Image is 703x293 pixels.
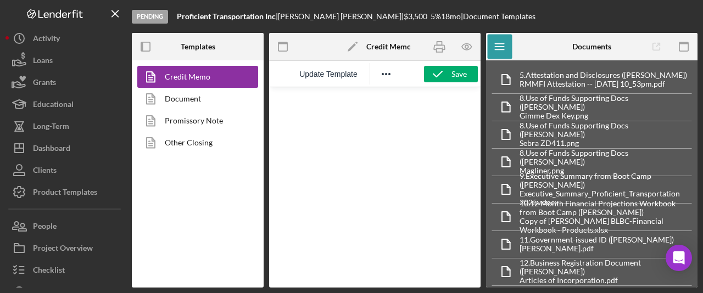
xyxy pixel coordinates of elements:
a: Credit Memo [137,66,253,88]
div: 8. Use of Funds Supporting Docs ([PERSON_NAME]) [520,94,691,111]
div: 9. Executive Summary from Boot Camp ([PERSON_NAME]) [520,172,691,189]
div: Gimme Dex Key.png [520,111,691,120]
button: People [5,215,126,237]
button: Checklist [5,259,126,281]
a: Other Closing [137,132,253,154]
div: 11. Government-issued ID ([PERSON_NAME]) [520,235,674,244]
button: Long-Term [5,115,126,137]
div: Educational [33,93,74,118]
div: Articles of Incorporation.pdf [520,276,691,285]
div: 18 mo [441,12,461,21]
b: Documents [572,42,611,51]
div: People [33,215,57,240]
div: Pending [132,10,168,24]
div: Product Templates [33,181,97,206]
b: Credit Memo [366,42,411,51]
div: [PERSON_NAME].pdf [520,244,674,253]
b: Proficient Transportation Inc [177,12,276,21]
a: Document [137,88,253,110]
button: Reveal or hide additional toolbar items [377,66,395,82]
div: Long-Term [33,115,69,140]
button: Grants [5,71,126,93]
div: | [177,12,278,21]
div: Sebra ZD411.png [520,139,691,148]
a: Promissory Note [137,110,253,132]
div: RMMFI Attestation -- [DATE] 10_53pm.pdf [520,80,687,88]
button: Activity [5,27,126,49]
div: Magliner.png [520,166,691,175]
div: 5. Attestation and Disclosures ([PERSON_NAME]) [520,71,687,80]
button: Clients [5,159,126,181]
span: Update Template [299,70,358,78]
div: Checklist [33,259,65,284]
div: 12. Business Registration Document ([PERSON_NAME]) [520,258,691,276]
div: Activity [33,27,60,52]
button: Dashboard [5,137,126,159]
div: Clients [33,159,57,184]
button: Reset the template to the current product template value [294,66,363,82]
button: Save [424,66,478,82]
button: Project Overview [5,237,126,259]
div: Open Intercom Messenger [666,245,692,271]
div: [PERSON_NAME] [PERSON_NAME] | [278,12,404,21]
div: 5 % [431,12,441,21]
div: Copy of [PERSON_NAME] BLBC-Financial Workbook - Products.xlsx [520,217,691,234]
div: Executive_Summary_Proficient_Transportation 2025v.docx [520,189,691,207]
b: Templates [181,42,215,51]
div: 8. Use of Funds Supporting Docs ([PERSON_NAME]) [520,121,691,139]
span: $3,500 [404,12,427,21]
div: | Document Templates [461,12,535,21]
div: Dashboard [33,137,70,162]
div: 10. 12 Month Financial Projections Workbook from Boot Camp ([PERSON_NAME]) [520,199,691,217]
div: Loans [33,49,53,74]
div: Project Overview [33,237,93,262]
button: Loans [5,49,126,71]
button: Product Templates [5,181,126,203]
div: 8. Use of Funds Supporting Docs ([PERSON_NAME]) [520,149,691,166]
div: Grants [33,71,56,96]
button: Educational [5,93,126,115]
div: Save [451,66,467,82]
iframe: Rich Text Area [269,87,481,288]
